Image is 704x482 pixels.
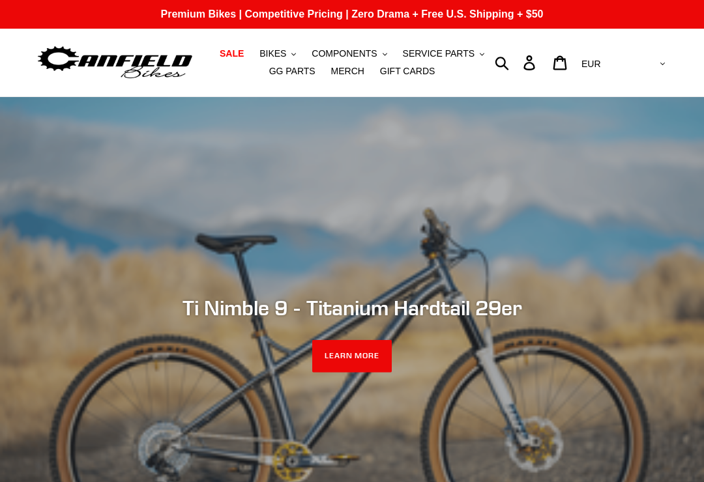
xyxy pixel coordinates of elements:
[396,45,491,63] button: SERVICE PARTS
[253,45,302,63] button: BIKES
[312,48,377,59] span: COMPONENTS
[259,48,286,59] span: BIKES
[305,45,393,63] button: COMPONENTS
[403,48,475,59] span: SERVICE PARTS
[36,296,668,320] h2: Ti Nimble 9 - Titanium Hardtail 29er
[325,63,371,80] a: MERCH
[263,63,322,80] a: GG PARTS
[220,48,244,59] span: SALE
[213,45,250,63] a: SALE
[36,43,194,83] img: Canfield Bikes
[312,340,392,373] a: LEARN MORE
[374,63,442,80] a: GIFT CARDS
[331,66,364,77] span: MERCH
[269,66,315,77] span: GG PARTS
[380,66,435,77] span: GIFT CARDS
